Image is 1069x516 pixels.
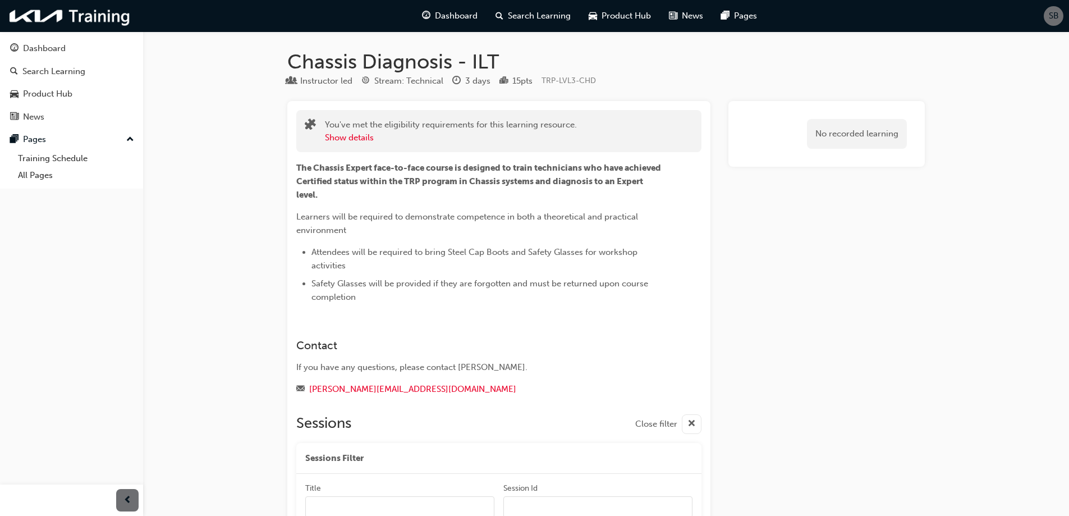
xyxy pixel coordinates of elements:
button: Show details [325,131,374,144]
span: Safety Glasses will be provided if they are forgotten and must be returned upon course completion [311,278,650,302]
span: Search Learning [508,10,571,22]
div: Duration [452,74,490,88]
span: Product Hub [602,10,651,22]
span: Dashboard [435,10,478,22]
button: SB [1044,6,1063,26]
a: Product Hub [4,84,139,104]
button: Close filter [635,414,701,434]
span: search-icon [10,67,18,77]
div: 15 pts [512,75,533,88]
span: Sessions Filter [305,452,364,465]
div: Stream [361,74,443,88]
span: Attendees will be required to bring Steel Cap Boots and Safety Glasses for workshop activities [311,247,640,271]
div: Title [305,483,321,494]
a: Dashboard [4,38,139,59]
span: pages-icon [10,135,19,145]
div: Product Hub [23,88,72,101]
button: Pages [4,129,139,150]
span: car-icon [10,89,19,99]
span: SB [1049,10,1059,22]
span: car-icon [589,9,597,23]
div: You've met the eligibility requirements for this learning resource. [325,118,577,144]
span: news-icon [669,9,677,23]
span: prev-icon [123,494,132,508]
div: Points [499,74,533,88]
span: The Chassis Expert face-to-face course is designed to train technicians who have achieved Certifi... [296,163,663,200]
span: puzzle-icon [305,120,316,133]
div: Type [287,74,352,88]
a: Search Learning [4,61,139,82]
h1: Chassis Diagnosis - ILT [287,49,925,74]
span: Close filter [635,418,677,431]
a: [PERSON_NAME][EMAIL_ADDRESS][DOMAIN_NAME] [309,384,516,394]
div: No recorded learning [807,119,907,149]
span: guage-icon [10,44,19,54]
h3: Contact [296,339,661,352]
span: Pages [734,10,757,22]
a: Training Schedule [13,150,139,167]
span: podium-icon [499,76,508,86]
div: Instructor led [300,75,352,88]
span: learningResourceType_INSTRUCTOR_LED-icon [287,76,296,86]
span: email-icon [296,385,305,395]
button: DashboardSearch LearningProduct HubNews [4,36,139,129]
span: pages-icon [721,9,730,23]
a: News [4,107,139,127]
div: Stream: Technical [374,75,443,88]
a: news-iconNews [660,4,712,28]
span: news-icon [10,112,19,122]
div: 3 days [465,75,490,88]
span: Learning resource code [542,76,596,85]
span: clock-icon [452,76,461,86]
a: All Pages [13,167,139,184]
span: News [682,10,703,22]
div: Pages [23,133,46,146]
a: pages-iconPages [712,4,766,28]
a: guage-iconDashboard [413,4,487,28]
div: Session Id [503,483,538,494]
h2: Sessions [296,414,351,434]
div: Dashboard [23,42,66,55]
span: guage-icon [422,9,430,23]
span: up-icon [126,133,134,147]
div: Search Learning [22,65,85,78]
a: search-iconSearch Learning [487,4,580,28]
span: Learners will be required to demonstrate competence in both a theoretical and practical environment [296,212,640,235]
span: target-icon [361,76,370,86]
span: search-icon [495,9,503,23]
img: kia-training [6,4,135,28]
div: If you have any questions, please contact [PERSON_NAME]. [296,361,661,374]
span: cross-icon [687,417,696,431]
a: car-iconProduct Hub [580,4,660,28]
div: Email [296,382,661,396]
div: News [23,111,44,124]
